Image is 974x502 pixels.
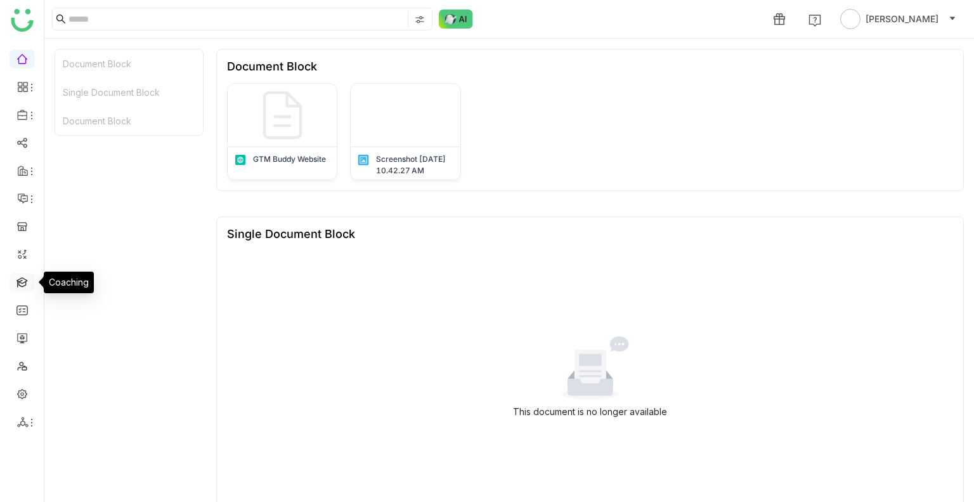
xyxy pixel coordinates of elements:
[357,154,370,166] img: png.svg
[351,84,460,147] img: 6858f8b3594932469e840d5a
[55,50,203,78] div: Document Block
[44,272,94,293] div: Coaching
[808,14,821,27] img: help.svg
[838,9,959,29] button: [PERSON_NAME]
[227,227,355,241] div: Single Document Block
[55,78,203,107] div: Single Document Block
[840,9,860,29] img: avatar
[415,15,425,25] img: search-type.svg
[253,154,326,165] div: GTM Buddy Website
[234,154,247,166] img: article.svg
[439,10,473,29] img: ask-buddy-normal.svg
[251,84,314,147] img: default-img.svg
[513,405,667,419] div: This document is no longer available
[55,107,203,135] div: Document Block
[227,60,317,73] div: Document Block
[376,154,453,176] div: Screenshot [DATE] 10.42.27 AM
[11,9,34,32] img: logo
[866,12,938,26] span: [PERSON_NAME]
